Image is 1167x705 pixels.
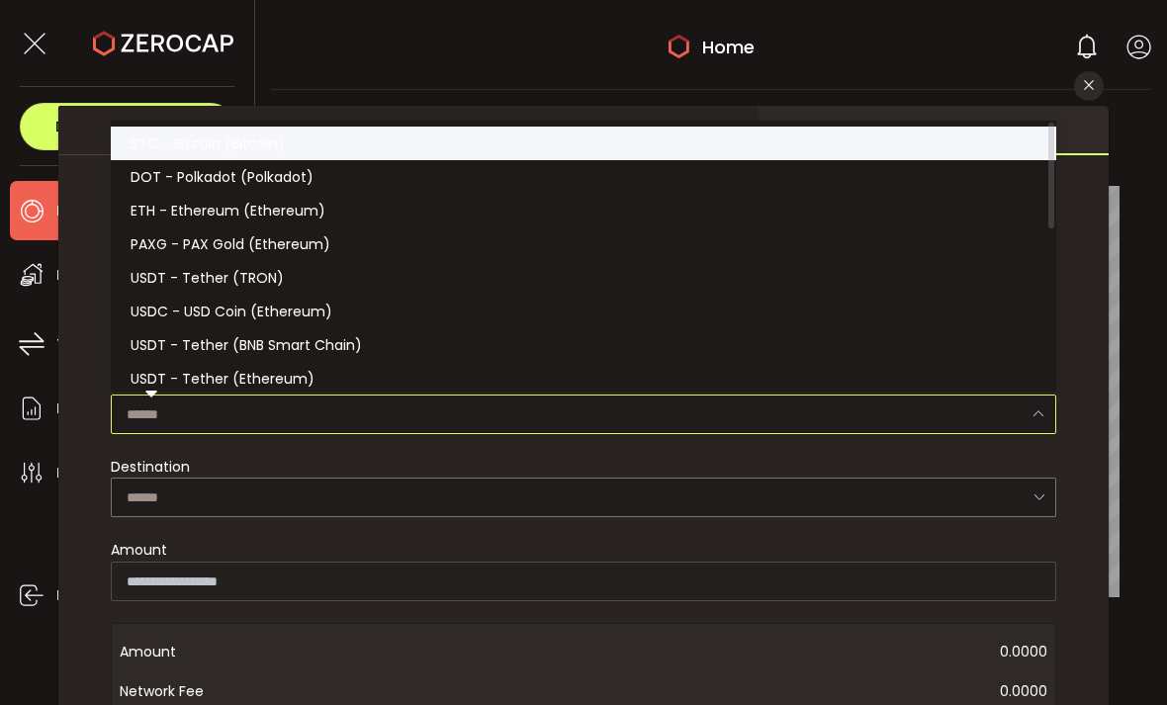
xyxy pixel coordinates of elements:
[131,234,330,254] span: PAXG - PAX Gold (Ethereum)
[131,369,314,389] span: USDT - Tether (Ethereum)
[131,335,362,355] span: USDT - Tether (BNB Smart Chain)
[1068,610,1167,705] iframe: Chat Widget
[131,302,332,321] span: USDC - USD Coin (Ethereum)
[759,106,1109,155] div: Withdraw
[58,106,408,155] div: Deposit
[278,632,1047,671] span: 0.0000
[111,540,167,561] span: Amount
[408,106,759,155] div: Transfer
[120,632,278,671] span: Amount
[131,167,314,187] span: DOT - Polkadot (Polkadot)
[131,201,325,220] span: ETH - Ethereum (Ethereum)
[1074,71,1104,101] button: Close
[131,133,285,153] span: BTC - Bitcoin (Bitcoin)
[131,268,284,288] span: USDT - Tether (TRON)
[111,457,190,477] span: Destination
